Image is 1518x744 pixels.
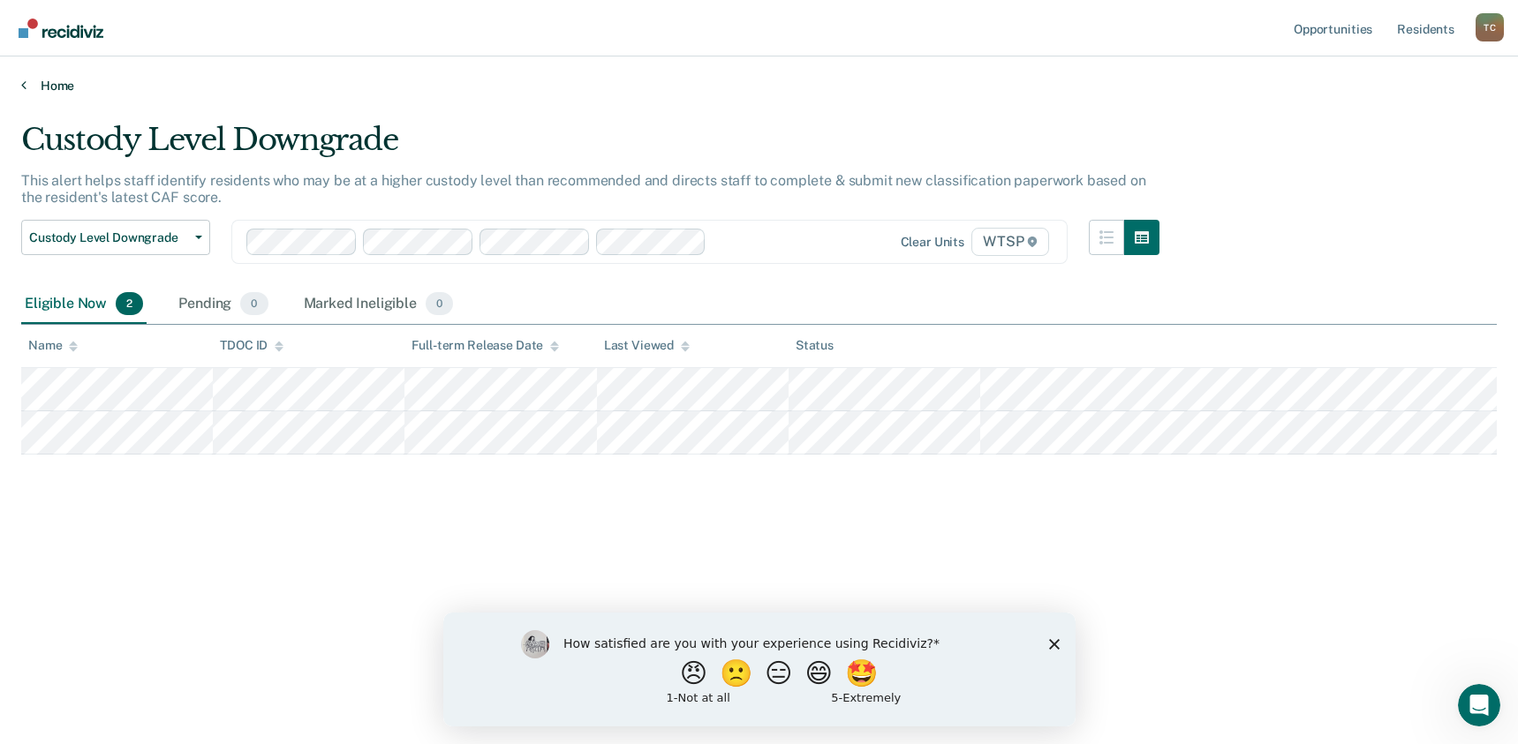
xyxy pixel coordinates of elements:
[1458,684,1500,726] iframe: Intercom live chat
[1476,13,1504,41] button: Profile dropdown button
[116,292,143,315] span: 2
[971,228,1049,256] span: WTSP
[1476,13,1504,41] div: T C
[21,285,147,324] div: Eligible Now2
[220,338,283,353] div: TDOC ID
[21,122,1159,172] div: Custody Level Downgrade
[28,338,78,353] div: Name
[443,612,1076,726] iframe: Survey by Kim from Recidiviz
[240,292,268,315] span: 0
[300,285,457,324] div: Marked Ineligible0
[21,78,1497,94] a: Home
[426,292,453,315] span: 0
[412,338,559,353] div: Full-term Release Date
[901,235,965,250] div: Clear units
[29,230,188,245] span: Custody Level Downgrade
[19,19,103,38] img: Recidiviz
[175,285,271,324] div: Pending0
[796,338,834,353] div: Status
[21,220,210,255] button: Custody Level Downgrade
[604,338,690,353] div: Last Viewed
[21,172,1145,206] p: This alert helps staff identify residents who may be at a higher custody level than recommended a...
